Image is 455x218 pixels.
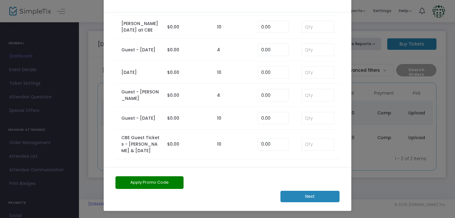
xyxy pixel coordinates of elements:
[302,89,334,101] input: Qty
[258,89,288,101] input: Enter Service Fee
[217,24,221,30] label: 10
[167,141,179,147] span: $0.00
[121,115,155,122] label: Guest - [DATE]
[167,69,179,75] span: $0.00
[302,44,334,56] input: Qty
[302,21,334,33] input: Qty
[121,89,161,102] label: Guest - [PERSON_NAME]
[258,139,288,150] input: Enter Service Fee
[217,115,221,122] label: 10
[167,47,179,53] span: $0.00
[258,21,288,33] input: Enter Service Fee
[258,44,288,56] input: Enter Service Fee
[280,191,340,202] m-button: Next
[217,47,220,53] label: 4
[121,20,161,33] label: [PERSON_NAME][DATE] at CBE
[167,92,179,98] span: $0.00
[302,66,334,78] input: Qty
[167,115,179,121] span: $0.00
[115,176,184,189] button: Apply Promo Code
[217,92,220,99] label: 4
[217,141,221,147] label: 10
[121,47,155,53] label: Guest - [DATE]
[302,112,334,124] input: Qty
[258,112,288,124] input: Enter Service Fee
[167,24,179,30] span: $0.00
[217,69,221,76] label: 10
[121,135,161,154] label: CBE Guest Tickets - [PERSON_NAME] & [DATE]
[302,139,334,150] input: Qty
[121,69,137,76] label: [DATE]
[258,66,288,78] input: Enter Service Fee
